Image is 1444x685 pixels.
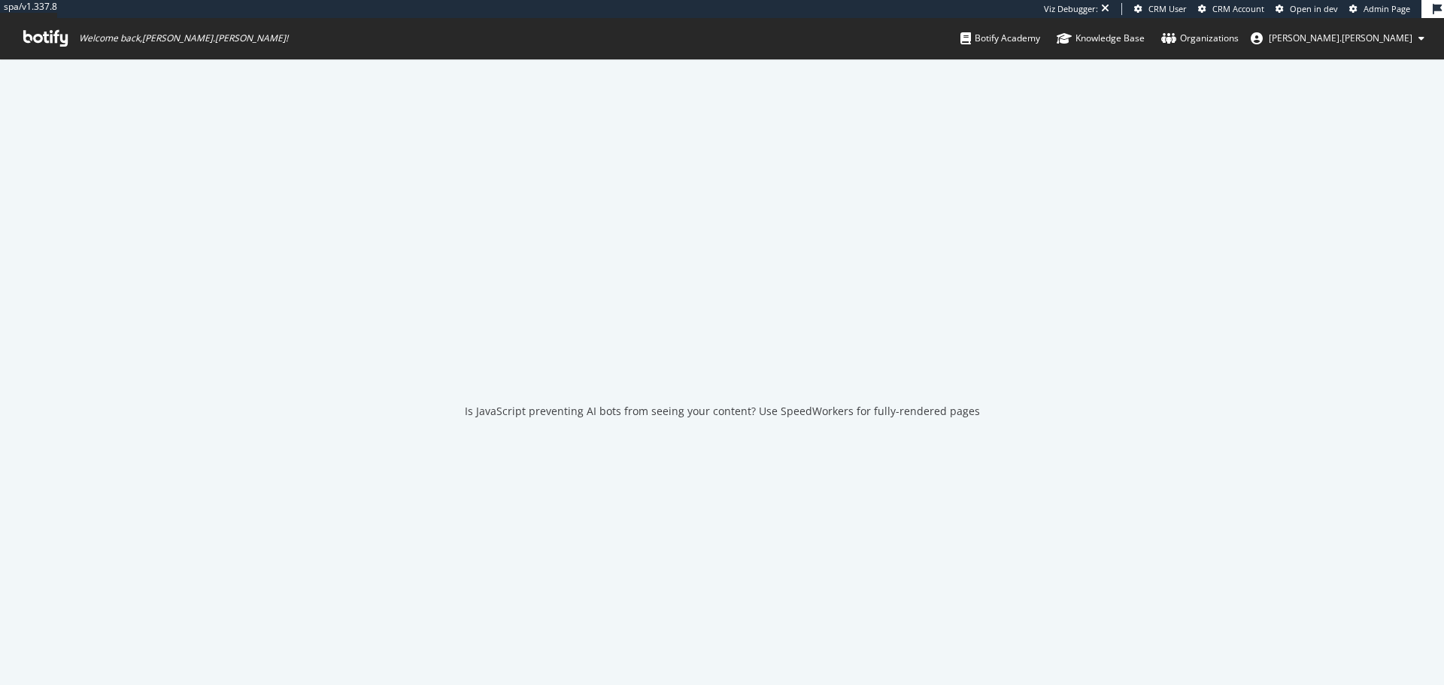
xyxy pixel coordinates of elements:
[1044,3,1098,15] div: Viz Debugger:
[1364,3,1410,14] span: Admin Page
[1148,3,1187,14] span: CRM User
[960,31,1040,46] div: Botify Academy
[960,18,1040,59] a: Botify Academy
[1239,26,1436,50] button: [PERSON_NAME].[PERSON_NAME]
[1290,3,1338,14] span: Open in dev
[1161,31,1239,46] div: Organizations
[1349,3,1410,15] a: Admin Page
[1198,3,1264,15] a: CRM Account
[465,404,980,419] div: Is JavaScript preventing AI bots from seeing your content? Use SpeedWorkers for fully-rendered pages
[1269,32,1412,44] span: lou.aldrin
[1212,3,1264,14] span: CRM Account
[1161,18,1239,59] a: Organizations
[1134,3,1187,15] a: CRM User
[1057,18,1145,59] a: Knowledge Base
[1276,3,1338,15] a: Open in dev
[1057,31,1145,46] div: Knowledge Base
[79,32,288,44] span: Welcome back, [PERSON_NAME].[PERSON_NAME] !
[668,326,776,380] div: animation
